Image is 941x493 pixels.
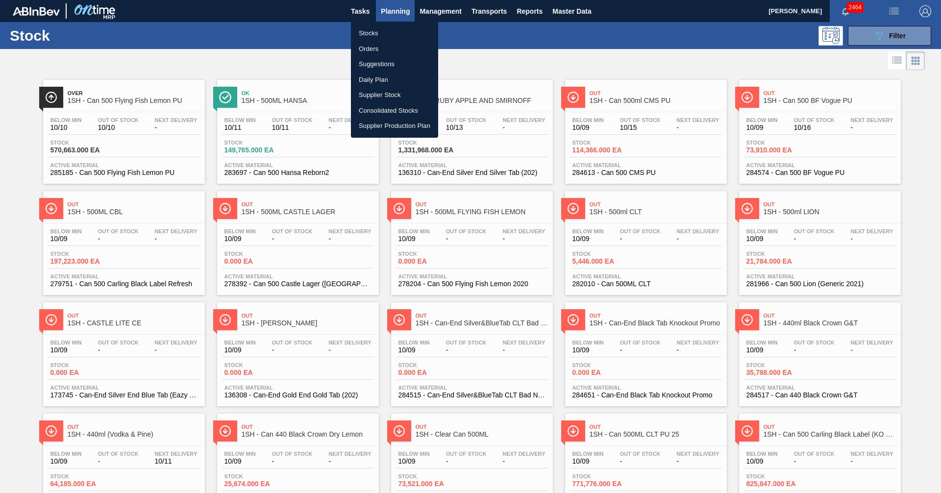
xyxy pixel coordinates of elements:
[351,72,438,88] a: Daily Plan
[351,87,438,103] a: Supplier Stock
[351,118,438,134] a: Supplier Production Plan
[351,56,438,72] a: Suggestions
[351,25,438,41] a: Stocks
[351,41,438,57] a: Orders
[351,103,438,119] a: Consolidated Stocks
